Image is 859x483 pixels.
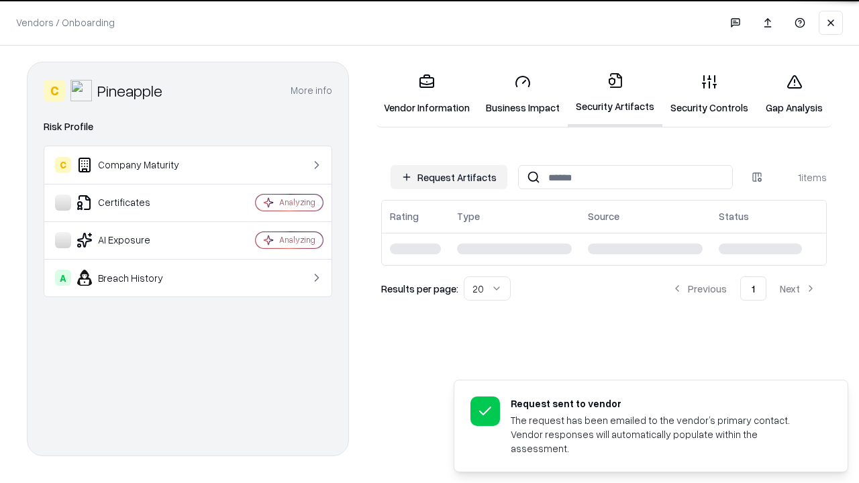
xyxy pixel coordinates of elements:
div: Request sent to vendor [511,396,815,411]
a: Security Artifacts [568,62,662,127]
div: Analyzing [279,234,315,246]
p: Vendors / Onboarding [16,15,115,30]
div: The request has been emailed to the vendor’s primary contact. Vendor responses will automatically... [511,413,815,455]
div: C [44,80,65,101]
button: Request Artifacts [391,165,507,189]
div: Certificates [55,195,215,211]
div: C [55,157,71,173]
div: A [55,270,71,286]
nav: pagination [661,276,827,301]
div: Source [588,209,619,223]
div: Rating [390,209,419,223]
img: Pineapple [70,80,92,101]
a: Gap Analysis [756,63,832,125]
div: Type [457,209,480,223]
div: Risk Profile [44,119,332,135]
button: 1 [740,276,766,301]
a: Business Impact [478,63,568,125]
a: Vendor Information [376,63,478,125]
div: 1 items [773,170,827,184]
div: Pineapple [97,80,162,101]
div: AI Exposure [55,232,215,248]
p: Results per page: [381,282,458,296]
button: More info [291,78,332,103]
div: Status [719,209,749,223]
div: Company Maturity [55,157,215,173]
div: Breach History [55,270,215,286]
div: Analyzing [279,197,315,208]
a: Security Controls [662,63,756,125]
